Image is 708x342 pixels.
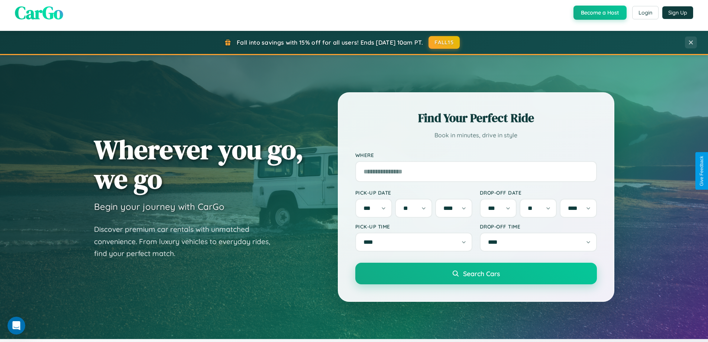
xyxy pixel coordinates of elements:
label: Where [355,152,597,158]
h1: Wherever you go, we go [94,135,304,194]
button: Login [632,6,659,19]
button: Search Cars [355,263,597,284]
iframe: Intercom live chat [7,317,25,335]
span: Search Cars [463,269,500,278]
h2: Find Your Perfect Ride [355,110,597,126]
label: Drop-off Date [480,189,597,196]
button: Become a Host [573,6,627,20]
p: Discover premium car rentals with unmatched convenience. From luxury vehicles to everyday rides, ... [94,223,280,260]
label: Pick-up Date [355,189,472,196]
span: CarGo [15,0,63,25]
label: Drop-off Time [480,223,597,230]
p: Book in minutes, drive in style [355,130,597,141]
button: Sign Up [662,6,693,19]
button: FALL15 [429,36,460,49]
label: Pick-up Time [355,223,472,230]
div: Give Feedback [699,156,704,186]
h3: Begin your journey with CarGo [94,201,224,212]
span: Fall into savings with 15% off for all users! Ends [DATE] 10am PT. [237,39,423,46]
